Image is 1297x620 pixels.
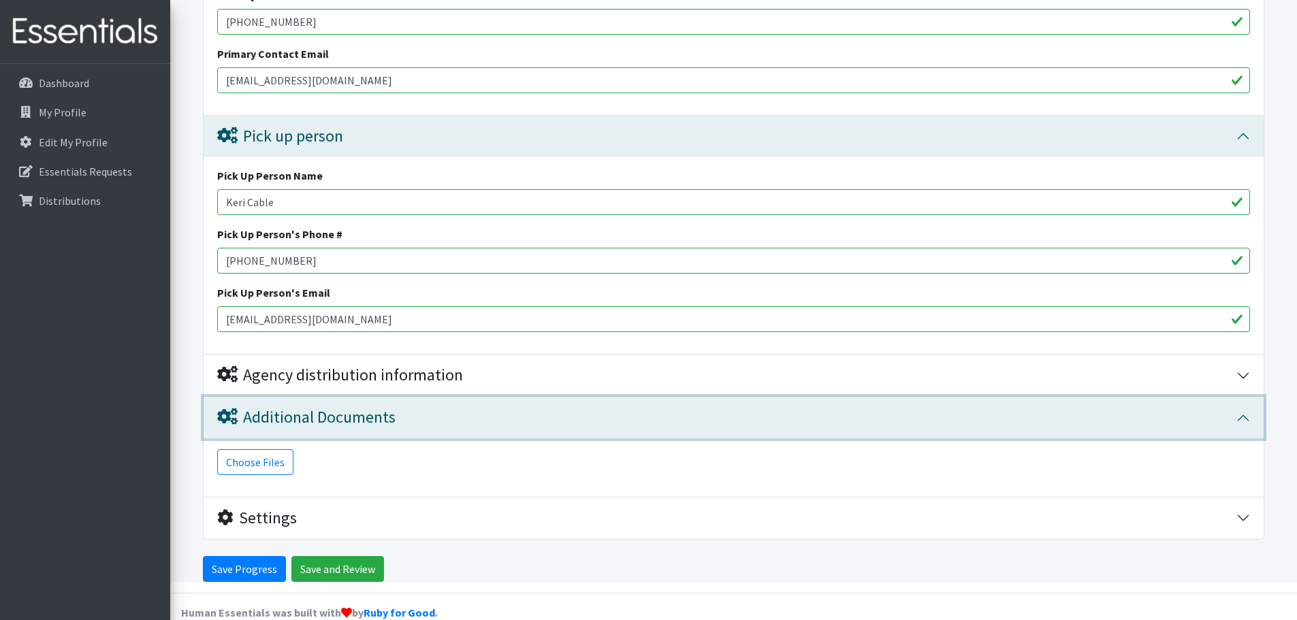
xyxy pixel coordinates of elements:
[217,46,329,62] label: Primary Contact Email
[5,187,165,214] a: Distributions
[217,365,463,385] div: Agency distribution information
[217,226,342,242] label: Pick Up Person's Phone #
[204,497,1264,539] button: Settings
[217,449,293,475] button: Choose Files
[39,76,89,90] p: Dashboard
[217,284,330,301] label: Pick Up Person's Email
[39,135,108,149] p: Edit My Profile
[364,606,435,619] a: Ruby for Good
[291,556,384,582] input: Save and Review
[217,508,297,528] div: Settings
[181,606,438,619] strong: Human Essentials was built with by .
[203,556,286,582] input: Save Progress
[5,9,165,54] img: HumanEssentials
[217,127,343,146] div: Pick up person
[204,397,1264,438] button: Additional Documents
[39,194,101,208] p: Distributions
[5,99,165,126] a: My Profile
[39,105,86,119] p: My Profile
[5,69,165,97] a: Dashboard
[204,116,1264,157] button: Pick up person
[39,165,132,178] p: Essentials Requests
[5,158,165,185] a: Essentials Requests
[217,408,396,427] div: Additional Documents
[217,167,323,184] label: Pick Up Person Name
[5,129,165,156] a: Edit My Profile
[204,355,1264,396] button: Agency distribution information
